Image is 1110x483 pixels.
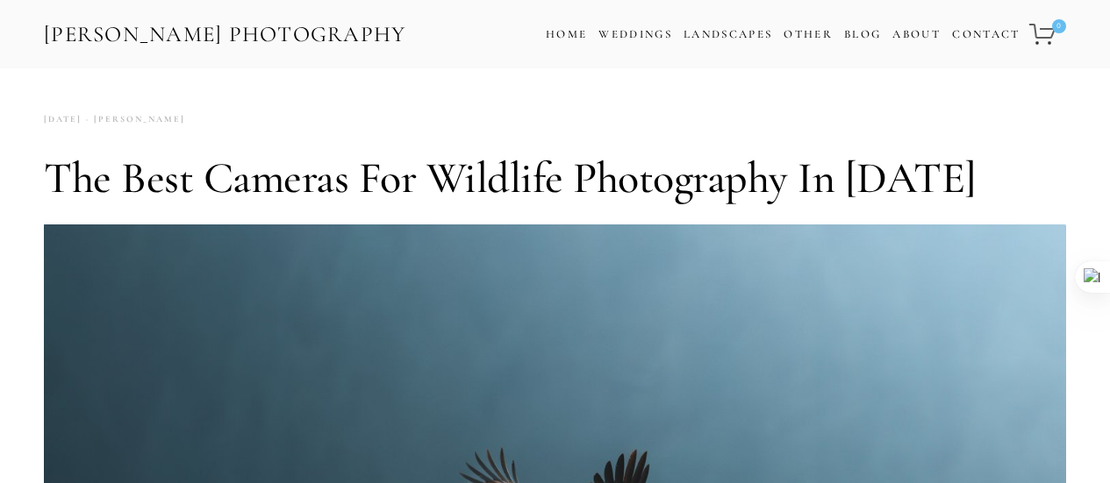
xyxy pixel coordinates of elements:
a: [PERSON_NAME] Photography [42,15,408,54]
time: [DATE] [44,108,82,131]
h1: The Best Cameras for Wildlife Photography in [DATE] [44,152,1066,204]
a: 0 items in cart [1027,13,1068,55]
a: Other [784,27,833,41]
a: Home [546,22,587,47]
a: Contact [952,22,1020,47]
a: [PERSON_NAME] [82,108,185,131]
a: Landscapes [684,27,772,41]
a: Blog [844,22,881,47]
a: Weddings [598,27,672,41]
span: 0 [1052,19,1066,33]
a: About [892,22,941,47]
